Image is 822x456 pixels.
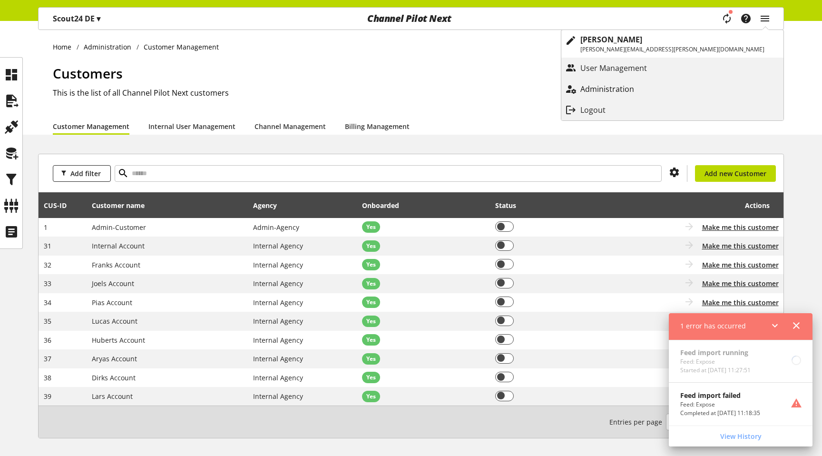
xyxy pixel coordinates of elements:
span: Internal Agency [253,298,303,307]
span: ▾ [97,13,100,24]
div: Status [495,200,526,210]
span: 36 [44,336,51,345]
button: Make me this customer [702,241,779,251]
span: Yes [366,223,376,231]
span: Yes [366,260,376,269]
span: Customers [53,64,123,82]
a: Administration [79,42,137,52]
div: CUS-⁠ID [44,200,76,210]
span: Admin-Customer [92,223,146,232]
a: User Management [561,59,783,77]
span: Internal Agency [253,392,303,401]
p: [PERSON_NAME][EMAIL_ADDRESS][PERSON_NAME][DOMAIN_NAME] [580,45,764,54]
span: Add new Customer [705,169,766,178]
div: Onboarded [362,200,409,210]
div: Agency [253,200,286,210]
a: Customer Management [53,121,129,131]
a: Internal User Management [148,121,235,131]
span: Lucas Account [92,317,137,326]
span: 1 [44,223,48,232]
div: Customer name [92,200,154,210]
p: Feed: Expose [680,400,760,409]
a: Home [53,42,77,52]
span: Internal Agency [253,279,303,288]
span: Internal Agency [253,241,303,250]
a: Administration [561,80,783,98]
button: Make me this customer [702,297,779,307]
span: 38 [44,373,51,382]
span: Pias Account [92,298,132,307]
button: Add filter [53,165,111,182]
h2: This is the list of all Channel Pilot Next customers [53,87,784,99]
span: Franks Account [92,260,140,269]
span: 33 [44,279,51,288]
span: 1 error has occurred [680,321,746,330]
span: Huberts Account [92,336,145,345]
span: Yes [366,373,376,382]
span: 39 [44,392,51,401]
a: Billing Management [345,121,410,131]
span: Internal Account [92,241,145,250]
span: Lars Account [92,392,133,401]
span: Entries per page [609,417,666,427]
p: Logout [580,104,625,116]
span: Aryas Account [92,354,137,363]
span: Yes [366,298,376,307]
a: Channel Management [254,121,326,131]
span: 32 [44,260,51,269]
button: Make me this customer [702,222,779,232]
span: Internal Agency [253,354,303,363]
span: Joels Account [92,279,134,288]
button: Make me this customer [702,278,779,288]
span: Yes [366,279,376,288]
div: Actions [599,196,769,215]
span: Yes [366,355,376,363]
span: Dirks Account [92,373,136,382]
span: 31 [44,241,51,250]
span: Internal Agency [253,373,303,382]
p: User Management [580,62,666,74]
span: Add filter [70,169,101,178]
span: 37 [44,354,51,363]
a: [PERSON_NAME][PERSON_NAME][EMAIL_ADDRESS][PERSON_NAME][DOMAIN_NAME] [561,30,783,58]
span: 34 [44,298,51,307]
p: Scout24 DE [53,13,100,24]
span: Internal Agency [253,336,303,345]
span: Internal Agency [253,317,303,326]
p: Completed at Aug 20, 2025, 11:18:35 [680,409,760,417]
span: Admin-Agency [253,223,299,232]
span: Yes [366,336,376,344]
a: Add new Customer [695,165,776,182]
a: View History [671,428,811,445]
span: View History [720,431,762,441]
span: Internal Agency [253,260,303,269]
span: 35 [44,317,51,326]
nav: main navigation [38,7,784,30]
span: Yes [366,242,376,250]
button: Make me this customer [702,260,779,270]
a: Feed import failedFeed: ExposeCompleted at [DATE] 11:18:35 [669,383,812,425]
b: [PERSON_NAME] [580,34,642,45]
span: Yes [366,317,376,326]
p: Administration [580,83,653,95]
small: 1-10 / 97 [609,414,727,430]
span: Yes [366,392,376,401]
p: Feed import failed [680,390,760,400]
